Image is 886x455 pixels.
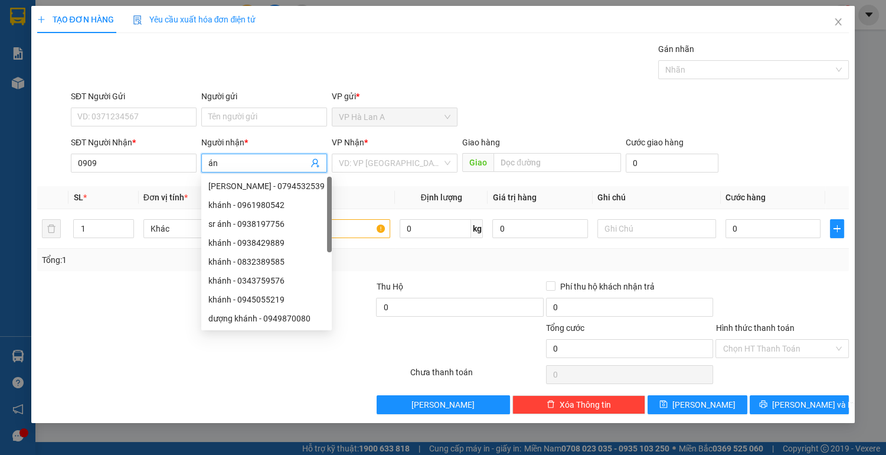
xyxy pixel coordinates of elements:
[597,219,716,238] input: Ghi Chú
[151,220,255,238] span: Khác
[759,400,767,409] span: printer
[377,395,510,414] button: [PERSON_NAME]
[411,398,475,411] span: [PERSON_NAME]
[208,236,325,249] div: khánh - 0938429889
[750,395,849,414] button: printer[PERSON_NAME] và In
[133,15,256,24] span: Yêu cầu xuất hóa đơn điện tử
[201,233,332,252] div: khánh - 0938429889
[421,193,462,202] span: Định lượng
[310,158,320,168] span: user-add
[555,280,659,293] span: Phí thu hộ khách nhận trả
[772,398,855,411] span: [PERSON_NAME] và In
[546,323,584,333] span: Tổng cước
[208,217,325,230] div: sr ánh - 0938197756
[208,199,325,212] div: khánh - 0961980542
[376,282,403,291] span: Thu Hộ
[493,153,620,172] input: Dọc đường
[73,193,83,202] span: SL
[725,193,766,202] span: Cước hàng
[208,180,325,193] div: [PERSON_NAME] - 0794532539
[492,219,588,238] input: 0
[626,138,684,147] label: Cước giao hàng
[71,90,197,103] div: SĐT Người Gửi
[547,400,555,409] span: delete
[833,17,843,27] span: close
[715,323,794,333] label: Hình thức thanh toán
[648,395,747,414] button: save[PERSON_NAME]
[208,312,325,325] div: dượng khánh - 0949870080
[208,255,325,268] div: khánh - 0832389585
[658,44,694,54] label: Gán nhãn
[831,224,844,233] span: plus
[593,186,721,209] th: Ghi chú
[822,6,855,39] button: Close
[471,219,483,238] span: kg
[830,219,844,238] button: plus
[37,15,114,24] span: TẠO ĐƠN HÀNG
[560,398,611,411] span: Xóa Thông tin
[512,395,646,414] button: deleteXóa Thông tin
[208,274,325,287] div: khánh - 0343759576
[201,196,332,214] div: khánh - 0961980542
[201,309,332,328] div: dượng khánh - 0949870080
[201,290,332,309] div: khánh - 0945055219
[626,154,719,173] input: Cước giao hàng
[339,108,450,126] span: VP Hà Lan A
[201,90,327,103] div: Người gửi
[201,136,327,149] div: Người nhận
[201,252,332,271] div: khánh - 0832389585
[208,293,325,306] div: khánh - 0945055219
[332,138,364,147] span: VP Nhận
[37,15,45,24] span: plus
[462,138,500,147] span: Giao hàng
[462,153,493,172] span: Giao
[672,398,735,411] span: [PERSON_NAME]
[201,271,332,290] div: khánh - 0343759576
[133,15,142,25] img: icon
[42,219,61,238] button: delete
[659,400,668,409] span: save
[143,193,188,202] span: Đơn vị tính
[201,214,332,233] div: sr ánh - 0938197756
[71,136,197,149] div: SĐT Người Nhận
[201,177,332,196] div: mai khánh - 0794532539
[332,90,457,103] div: VP gửi
[492,193,536,202] span: Giá trị hàng
[409,366,545,386] div: Chưa thanh toán
[42,253,343,266] div: Tổng: 1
